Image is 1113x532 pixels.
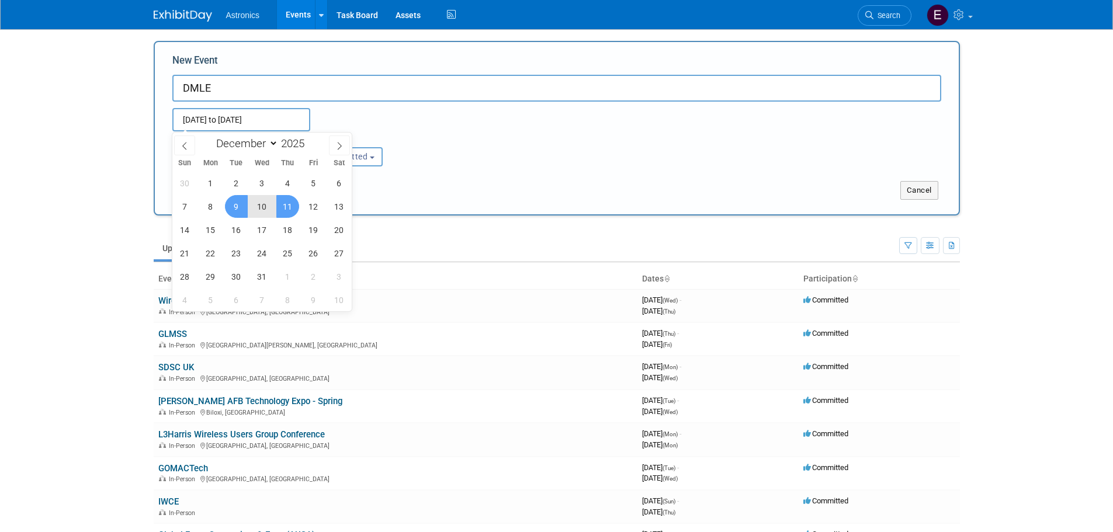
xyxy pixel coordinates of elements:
span: December 18, 2025 [276,218,299,241]
div: [GEOGRAPHIC_DATA], [GEOGRAPHIC_DATA] [158,307,633,316]
span: January 7, 2026 [251,288,273,311]
span: December 4, 2025 [276,172,299,194]
a: Search [858,5,911,26]
span: - [677,396,679,405]
span: December 27, 2025 [328,242,351,265]
span: December 21, 2025 [174,242,196,265]
span: In-Person [169,442,199,450]
span: (Wed) [663,375,678,381]
span: January 10, 2026 [328,288,351,311]
span: Committed [803,329,848,338]
span: November 30, 2025 [174,172,196,194]
span: January 6, 2026 [225,288,248,311]
select: Month [211,136,278,151]
a: Upcoming30 [154,237,222,259]
label: New Event [172,54,218,72]
span: - [679,429,681,438]
span: December 17, 2025 [251,218,273,241]
span: December 15, 2025 [199,218,222,241]
span: December 3, 2025 [251,172,273,194]
img: In-Person Event [159,509,166,515]
span: December 12, 2025 [302,195,325,218]
span: December 19, 2025 [302,218,325,241]
span: December 24, 2025 [251,242,273,265]
span: (Mon) [663,431,678,437]
span: In-Person [169,409,199,416]
a: L3Harris Wireless Users Group Conference [158,429,325,440]
span: (Thu) [663,509,675,516]
th: Dates [637,269,799,289]
span: December 7, 2025 [174,195,196,218]
div: Participation: [303,131,417,147]
span: [DATE] [642,440,678,449]
span: (Fri) [663,342,672,348]
span: (Mon) [663,442,678,448]
img: In-Person Event [159,308,166,314]
span: Fri [300,159,326,167]
span: - [679,295,681,304]
img: Elizabeth Cortes [927,4,949,26]
img: In-Person Event [159,475,166,481]
div: [GEOGRAPHIC_DATA], [GEOGRAPHIC_DATA] [158,440,633,450]
span: [DATE] [642,496,679,505]
span: Thu [275,159,300,167]
button: Cancel [900,181,938,200]
img: In-Person Event [159,409,166,415]
span: January 9, 2026 [302,288,325,311]
span: In-Person [169,375,199,383]
span: January 4, 2026 [174,288,196,311]
div: [GEOGRAPHIC_DATA], [GEOGRAPHIC_DATA] [158,474,633,483]
span: [DATE] [642,396,679,405]
span: Sun [172,159,198,167]
span: [DATE] [642,463,679,472]
span: Committed [803,295,848,304]
span: (Tue) [663,398,675,404]
span: [DATE] [642,295,681,304]
span: Committed [803,396,848,405]
span: December 13, 2025 [328,195,351,218]
a: Sort by Participation Type [852,274,858,283]
span: (Tue) [663,465,675,471]
span: [DATE] [642,474,678,482]
span: Astronics [226,11,260,20]
img: In-Person Event [159,442,166,448]
span: Wed [249,159,275,167]
input: Start Date - End Date [172,108,310,131]
img: In-Person Event [159,342,166,347]
span: [DATE] [642,307,675,315]
span: [DATE] [642,329,679,338]
input: Name of Trade Show / Conference [172,75,941,102]
span: January 8, 2026 [276,288,299,311]
span: December 10, 2025 [251,195,273,218]
a: Sort by Start Date [664,274,670,283]
span: In-Person [169,509,199,517]
a: [PERSON_NAME] AFB Technology Expo - Spring [158,396,342,406]
span: - [679,362,681,371]
span: [DATE] [642,507,675,516]
img: In-Person Event [159,375,166,381]
span: (Wed) [663,297,678,304]
span: [DATE] [642,362,681,371]
span: December 2, 2025 [225,172,248,194]
span: December 28, 2025 [174,265,196,288]
span: (Mon) [663,364,678,370]
div: Biloxi, [GEOGRAPHIC_DATA] [158,407,633,416]
div: Attendance / Format: [172,131,286,147]
span: Committed [803,496,848,505]
span: January 5, 2026 [199,288,222,311]
span: (Wed) [663,475,678,482]
a: IWCE [158,496,179,507]
span: (Thu) [663,308,675,315]
span: - [677,463,679,472]
span: - [677,496,679,505]
span: Mon [197,159,223,167]
span: January 3, 2026 [328,265,351,288]
span: December 31, 2025 [251,265,273,288]
span: December 29, 2025 [199,265,222,288]
div: [GEOGRAPHIC_DATA], [GEOGRAPHIC_DATA] [158,373,633,383]
span: December 6, 2025 [328,172,351,194]
span: (Thu) [663,331,675,337]
input: Year [278,137,313,150]
a: GOMACTech [158,463,208,474]
span: December 26, 2025 [302,242,325,265]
